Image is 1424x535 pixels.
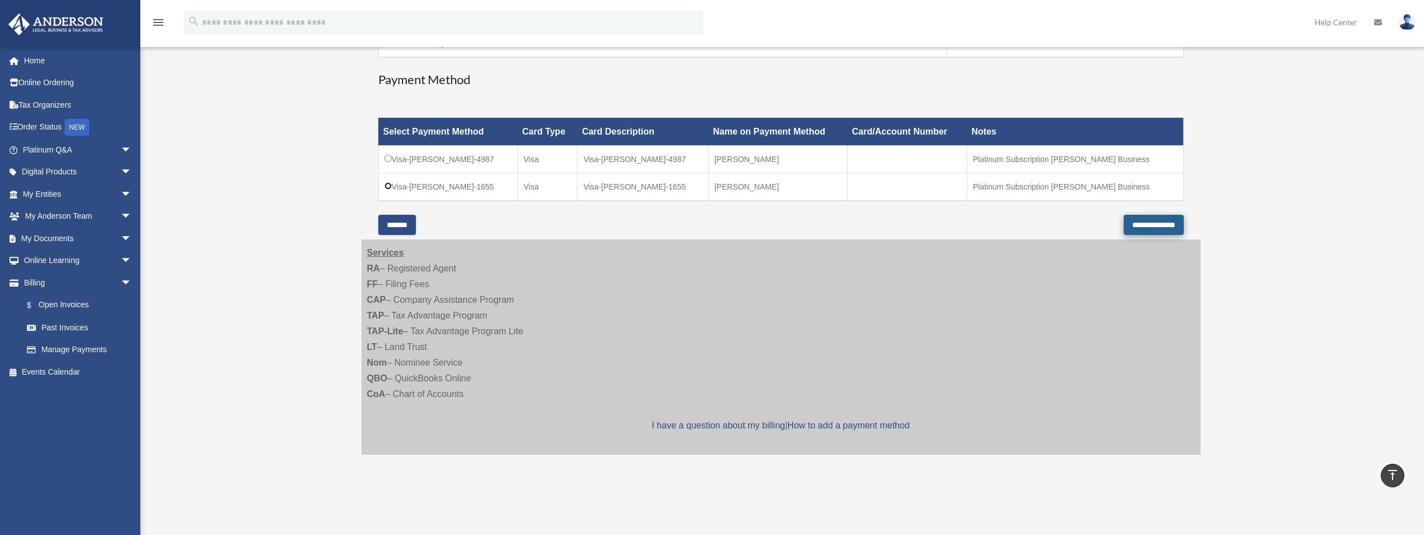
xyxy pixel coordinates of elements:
[518,173,578,201] td: Visa
[367,279,378,289] strong: FF
[121,271,143,294] span: arrow_drop_down
[578,173,708,201] td: Visa-[PERSON_NAME]-1655
[16,316,143,339] a: Past Invoices
[378,145,518,173] td: Visa-[PERSON_NAME]-4987
[8,161,149,183] a: Digital Productsarrow_drop_down
[967,118,1183,145] th: Notes
[121,227,143,250] span: arrow_drop_down
[8,49,149,72] a: Home
[518,145,578,173] td: Visa
[518,118,578,145] th: Card Type
[708,145,848,173] td: [PERSON_NAME]
[361,239,1201,455] div: – Registered Agent – Filing Fees – Company Assistance Program – Tax Advantage Program – Tax Advan...
[16,339,143,361] a: Manage Payments
[187,15,200,27] i: search
[708,173,848,201] td: [PERSON_NAME]
[65,119,89,136] div: NEW
[152,16,165,29] i: menu
[578,118,708,145] th: Card Description
[1386,468,1399,482] i: vertical_align_top
[16,294,138,317] a: $Open Invoices
[378,118,518,145] th: Select Payment Method
[121,250,143,273] span: arrow_drop_down
[967,145,1183,173] td: Platinum Subscription [PERSON_NAME] Business
[367,358,387,367] strong: Nom
[378,71,1184,89] h3: Payment Method
[8,271,143,294] a: Billingarrow_drop_down
[367,389,386,399] strong: CoA
[578,145,708,173] td: Visa-[PERSON_NAME]-4987
[8,250,149,272] a: Online Learningarrow_drop_down
[152,20,165,29] a: menu
[787,421,910,430] a: How to add a payment method
[8,183,149,205] a: My Entitiesarrow_drop_down
[8,361,149,383] a: Events Calendar
[8,139,149,161] a: Platinum Q&Aarrow_drop_down
[8,205,149,228] a: My Anderson Teamarrow_drop_down
[848,118,967,145] th: Card/Account Number
[8,94,149,116] a: Tax Organizers
[8,227,149,250] a: My Documentsarrow_drop_down
[121,205,143,228] span: arrow_drop_down
[5,13,107,35] img: Anderson Advisors Platinum Portal
[708,118,848,145] th: Name on Payment Method
[1399,14,1416,30] img: User Pic
[121,161,143,184] span: arrow_drop_down
[1381,464,1404,487] a: vertical_align_top
[121,139,143,162] span: arrow_drop_down
[367,295,386,305] strong: CAP
[367,311,384,320] strong: TAP
[121,183,143,206] span: arrow_drop_down
[367,342,377,352] strong: LT
[367,373,387,383] strong: QBO
[967,173,1183,201] td: Platinum Subscription [PERSON_NAME] Business
[8,72,149,94] a: Online Ordering
[367,326,404,336] strong: TAP-Lite
[367,264,380,273] strong: RA
[33,298,39,312] span: $
[652,421,785,430] a: I have a question about my billing
[8,116,149,139] a: Order StatusNEW
[367,248,404,257] strong: Services
[378,173,518,201] td: Visa-[PERSON_NAME]-1655
[367,418,1195,433] p: |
